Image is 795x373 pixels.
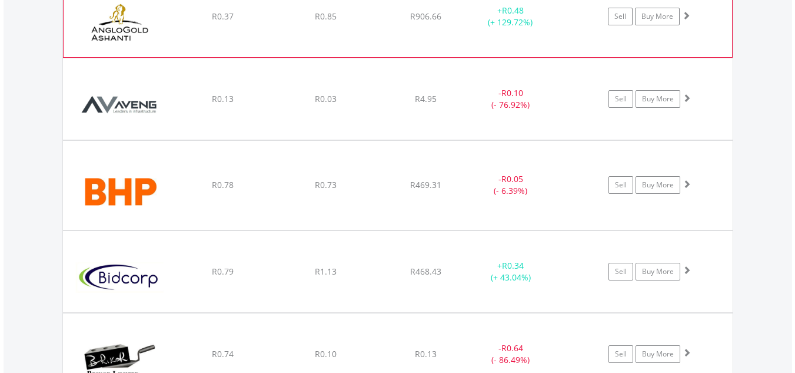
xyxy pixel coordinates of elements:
[410,266,441,277] span: R468.43
[467,87,555,111] div: - (- 76.92%)
[315,266,337,277] span: R1.13
[212,179,234,190] span: R0.78
[315,348,337,359] span: R0.10
[501,342,523,354] span: R0.64
[212,348,234,359] span: R0.74
[501,173,523,184] span: R0.05
[502,5,524,16] span: R0.48
[315,11,337,22] span: R0.85
[69,156,170,226] img: EQU.ZA.BHG.png
[636,90,680,108] a: Buy More
[212,93,234,104] span: R0.13
[635,8,680,25] a: Buy More
[69,246,170,309] img: EQU.ZA.BID.png
[502,260,524,271] span: R0.34
[608,8,633,25] a: Sell
[636,345,680,363] a: Buy More
[410,11,441,22] span: R906.66
[467,260,555,283] div: + (+ 43.04%)
[636,263,680,280] a: Buy More
[415,93,437,104] span: R4.95
[501,87,523,98] span: R0.10
[212,266,234,277] span: R0.79
[467,173,555,197] div: - (- 6.39%)
[608,263,633,280] a: Sell
[608,345,633,363] a: Sell
[608,176,633,194] a: Sell
[467,342,555,366] div: - (- 86.49%)
[212,11,234,22] span: R0.37
[636,176,680,194] a: Buy More
[608,90,633,108] a: Sell
[69,73,170,137] img: EQU.ZA.AEG.png
[315,179,337,190] span: R0.73
[415,348,437,359] span: R0.13
[410,179,441,190] span: R469.31
[315,93,337,104] span: R0.03
[466,5,554,28] div: + (+ 129.72%)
